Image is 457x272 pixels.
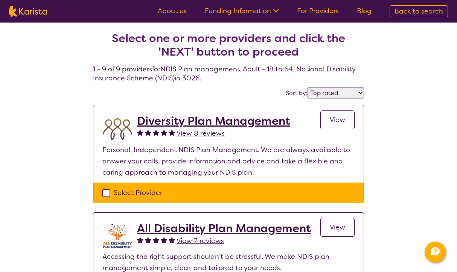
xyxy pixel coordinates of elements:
p: Personal, Independent NDIS Plan Management. We are always available to answer your calls, provide... [102,144,355,178]
img: duqvjtfkvnzb31ymex15.png [102,114,133,144]
a: For Providers [297,6,339,15]
img: at5vqv0lot2lggohlylh.jpg [102,222,133,251]
img: fullstar [169,237,175,243]
a: View 7 reviews [177,235,224,246]
img: fullstar [137,237,143,243]
span: View [330,223,345,232]
label: Sort by: [286,89,308,97]
a: Diversity Plan Management [137,114,290,128]
span: View [330,115,345,124]
img: Karista logo [9,6,47,17]
img: fullstar [145,129,151,136]
img: fullstar [161,129,167,136]
img: fullstar [169,129,175,136]
a: View [320,218,355,237]
span: Back to search [395,7,443,16]
a: Funding Information [205,6,279,15]
button: Channel Menu [425,242,446,263]
a: About us [158,6,187,15]
h2: Select one or more providers and click the 'NEXT' button to proceed [102,32,355,59]
span: View 7 reviews [177,236,224,245]
img: fullstar [153,237,159,243]
span: View 8 reviews [177,129,225,138]
img: fullstar [153,129,159,136]
img: fullstar [137,129,143,136]
a: Back to search [390,5,448,17]
a: Blog [357,6,372,15]
img: fullstar [161,237,167,243]
a: View 8 reviews [177,128,225,139]
img: fullstar [145,237,151,243]
a: View [320,110,355,129]
a: All Disability Plan Management [137,222,311,235]
h4: 1 - 9 of 9 providers for NDIS Plan management , Adult - 18 to 64 , National Disability Insurance ... [93,14,364,83]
